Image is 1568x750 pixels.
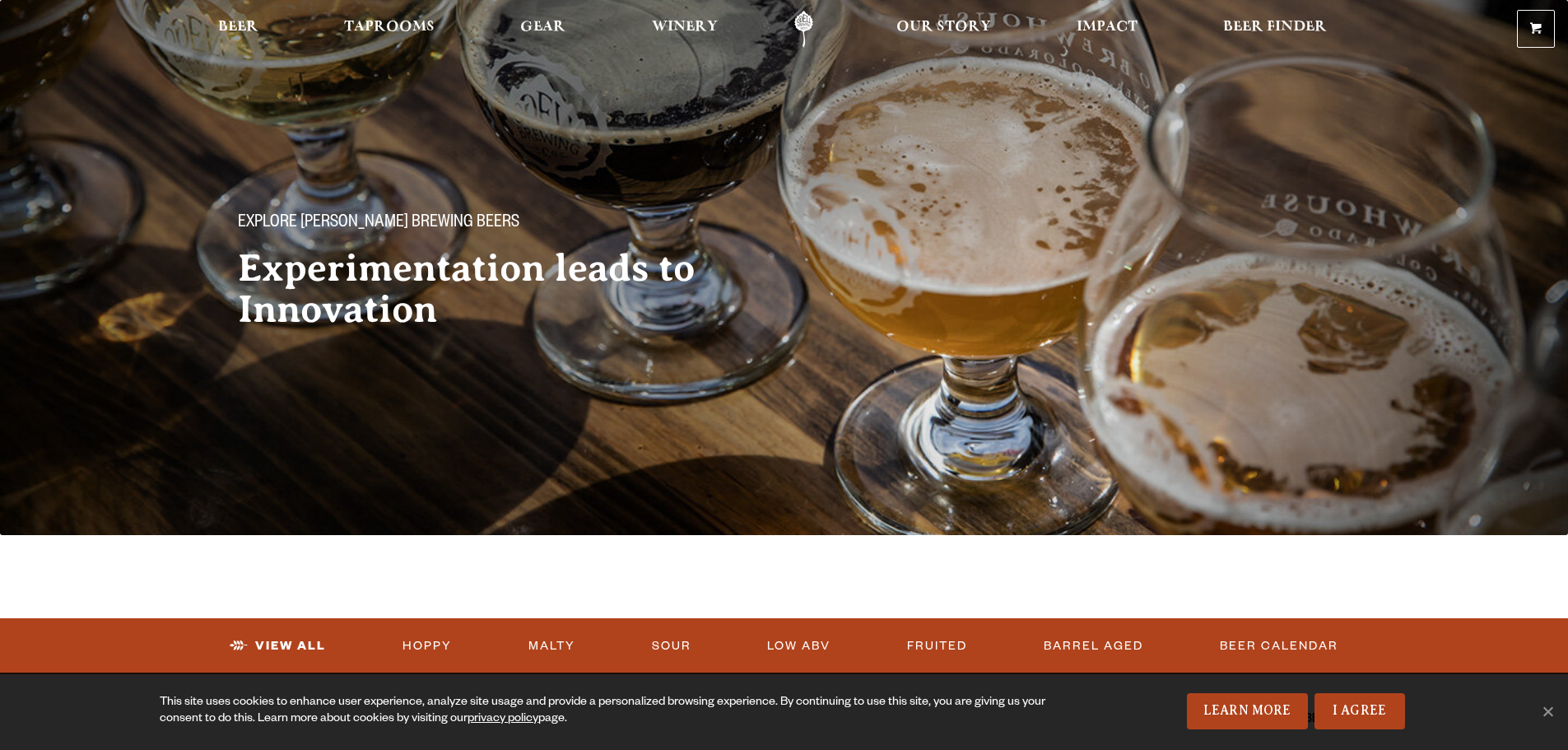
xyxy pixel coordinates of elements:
span: Explore [PERSON_NAME] Brewing Beers [238,213,519,235]
div: This site uses cookies to enhance user experience, analyze site usage and provide a personalized ... [160,695,1051,728]
a: View All [223,627,333,665]
a: Beer Finder [1212,11,1338,48]
a: I Agree [1314,693,1405,729]
a: Low ABV [761,627,837,665]
span: Beer Finder [1223,21,1327,34]
span: No [1539,703,1556,720]
a: Taprooms [333,11,445,48]
span: Our Story [896,21,991,34]
a: Gear [509,11,576,48]
span: Taprooms [344,21,435,34]
a: Barrel Aged [1037,627,1150,665]
span: Gear [520,21,565,34]
h2: Experimentation leads to Innovation [238,248,751,330]
span: Impact [1077,21,1138,34]
span: Beer [218,21,258,34]
a: Fruited [900,627,974,665]
a: Beer Calendar [1213,627,1345,665]
a: Impact [1066,11,1148,48]
a: Winery [641,11,728,48]
a: Odell Home [773,11,835,48]
a: Our Story [886,11,1002,48]
span: Winery [652,21,718,34]
a: Learn More [1187,693,1308,729]
a: Hoppy [396,627,458,665]
a: Sour [645,627,698,665]
a: Beer [207,11,269,48]
a: privacy policy [468,713,538,726]
a: Malty [522,627,582,665]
